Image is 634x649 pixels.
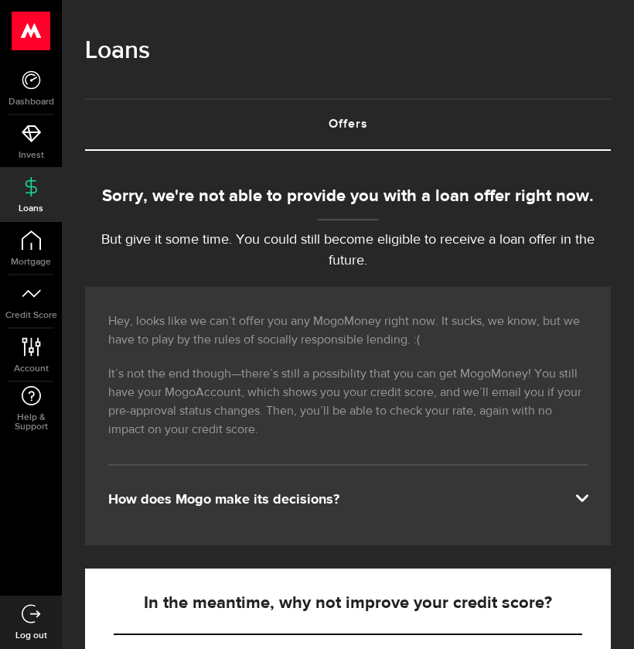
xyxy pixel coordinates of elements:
a: Offers [85,100,611,149]
ul: Tabs Navigation [85,98,611,151]
div: How does Mogo make its decisions? [108,490,588,509]
iframe: LiveChat chat widget [569,584,634,649]
div: Sorry, we're not able to provide you with a loan offer right now. [85,184,611,210]
h1: Loans [85,31,611,71]
h5: In the meantime, why not improve your credit score? [114,594,582,613]
p: It’s not the end though—there’s still a possibility that you can get MogoMoney! You still have yo... [108,365,588,439]
p: But give it some time. You could still become eligible to receive a loan offer in the future. [85,230,611,272]
p: Hey, looks like we can’t offer you any MogoMoney right now. It sucks, we know, but we have to pla... [108,313,588,350]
